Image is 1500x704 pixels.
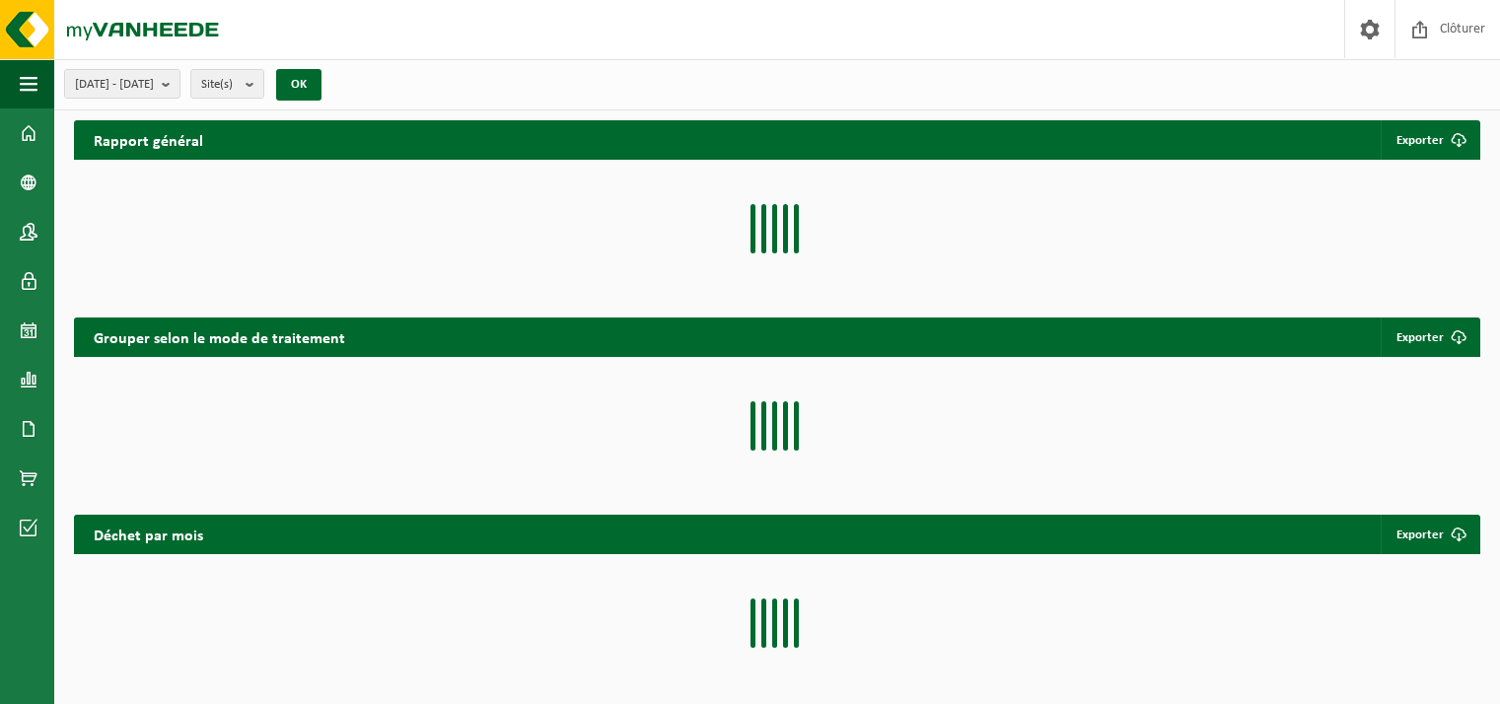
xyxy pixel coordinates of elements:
button: Site(s) [190,69,264,99]
h2: Rapport général [74,120,223,160]
button: OK [276,69,321,101]
h2: Grouper selon le mode de traitement [74,317,365,356]
button: [DATE] - [DATE] [64,69,180,99]
h2: Déchet par mois [74,515,223,553]
a: Exporter [1381,515,1478,554]
span: Site(s) [201,70,238,100]
a: Exporter [1381,317,1478,357]
span: [DATE] - [DATE] [75,70,154,100]
button: Exporter [1381,120,1478,160]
